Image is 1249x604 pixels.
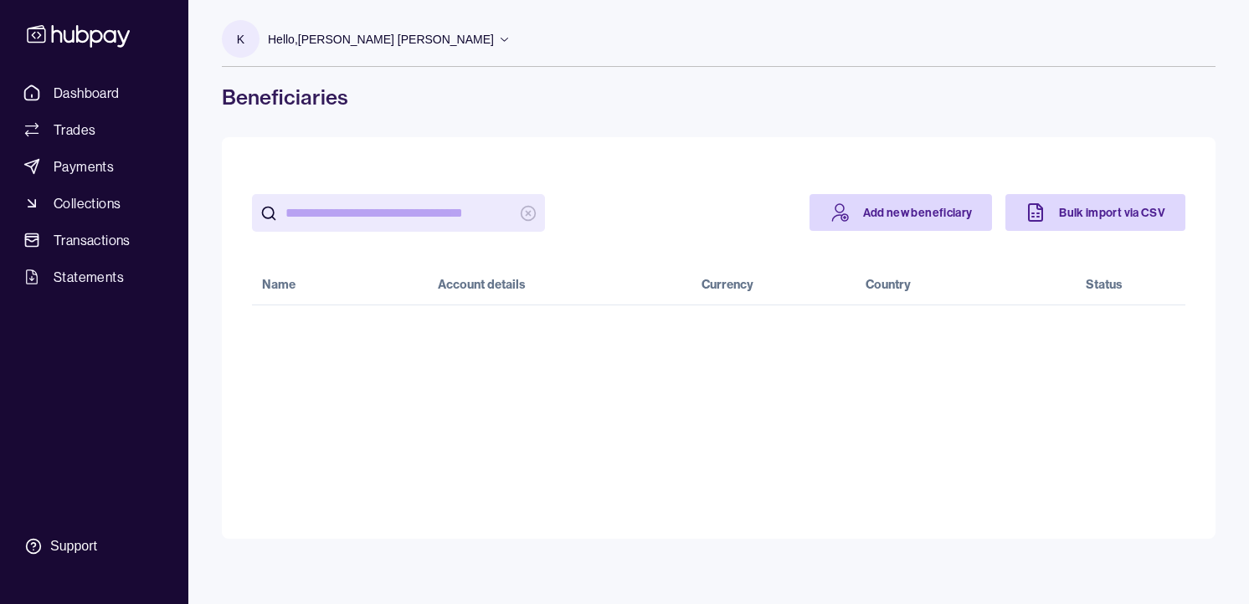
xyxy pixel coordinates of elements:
[54,83,120,103] span: Dashboard
[17,262,172,292] a: Statements
[54,267,124,287] span: Statements
[268,30,494,49] p: Hello, [PERSON_NAME] [PERSON_NAME]
[866,276,911,293] div: Country
[17,151,172,182] a: Payments
[222,84,1216,110] h1: Beneficiaries
[54,193,121,213] span: Collections
[17,225,172,255] a: Transactions
[17,115,172,145] a: Trades
[1005,194,1185,231] a: Bulk import via CSV
[262,276,296,293] div: Name
[702,276,753,293] div: Currency
[17,529,172,564] a: Support
[17,188,172,218] a: Collections
[54,120,95,140] span: Trades
[810,194,993,231] a: Add new beneficiary
[438,276,526,293] div: Account details
[1086,276,1123,293] div: Status
[54,156,114,177] span: Payments
[17,78,172,108] a: Dashboard
[54,230,131,250] span: Transactions
[237,30,244,49] p: K
[285,194,511,232] input: search
[50,537,97,555] div: Support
